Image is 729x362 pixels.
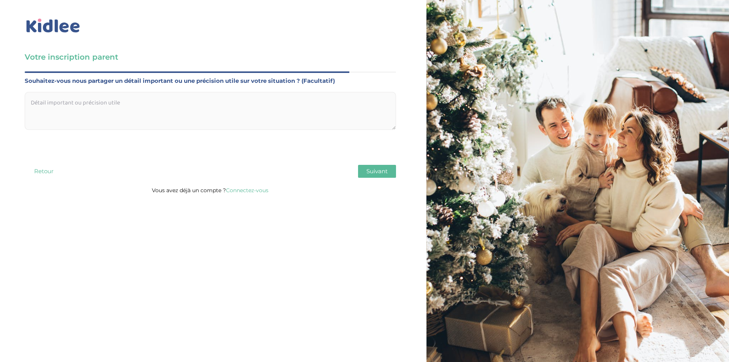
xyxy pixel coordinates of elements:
p: Vous avez déjà un compte ? [25,185,396,195]
img: logo_kidlee_bleu [25,17,82,35]
button: Retour [25,165,63,178]
span: Suivant [366,168,388,175]
button: Suivant [358,165,396,178]
label: Souhaitez-vous nous partager un détail important ou une précision utile sur votre situation ? (Fa... [25,76,396,86]
h3: Votre inscription parent [25,52,396,62]
a: Connectez-vous [226,187,268,194]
